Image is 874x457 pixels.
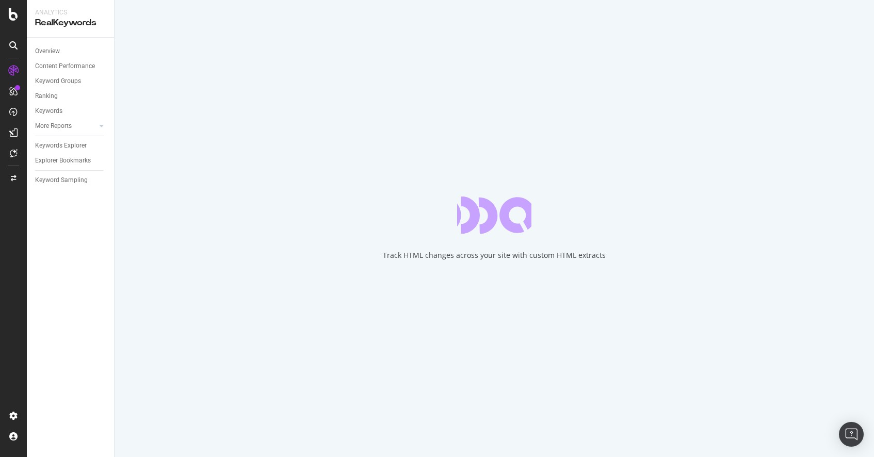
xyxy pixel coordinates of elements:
div: Analytics [35,8,106,17]
div: Content Performance [35,61,95,72]
a: Explorer Bookmarks [35,155,107,166]
div: Explorer Bookmarks [35,155,91,166]
a: Content Performance [35,61,107,72]
div: Keywords Explorer [35,140,87,151]
div: Track HTML changes across your site with custom HTML extracts [383,250,606,260]
div: Open Intercom Messenger [839,422,864,447]
a: Keyword Groups [35,76,107,87]
a: Keywords [35,106,107,117]
a: Keywords Explorer [35,140,107,151]
a: Ranking [35,91,107,102]
div: Keywords [35,106,62,117]
div: Keyword Groups [35,76,81,87]
div: animation [457,197,531,234]
div: RealKeywords [35,17,106,29]
div: Overview [35,46,60,57]
div: Ranking [35,91,58,102]
div: More Reports [35,121,72,132]
a: Overview [35,46,107,57]
a: Keyword Sampling [35,175,107,186]
div: Keyword Sampling [35,175,88,186]
a: More Reports [35,121,96,132]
